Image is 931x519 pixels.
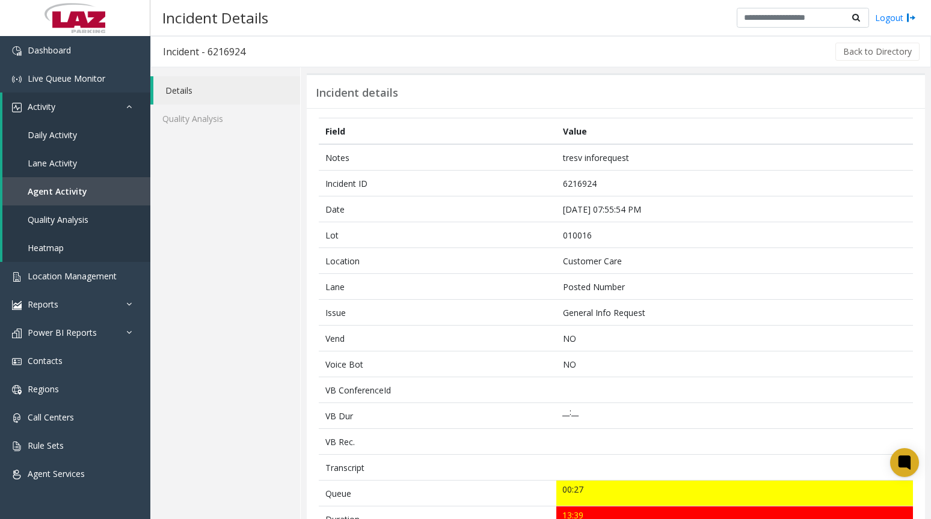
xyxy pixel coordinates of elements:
img: 'icon' [12,46,22,56]
span: Power BI Reports [28,327,97,338]
td: Location [319,248,556,274]
img: 'icon' [12,272,22,282]
td: VB Dur [319,403,556,429]
h3: Incident - 6216924 [151,38,257,65]
span: Quality Analysis [28,214,88,225]
td: Date [319,196,556,222]
td: General Info Request [556,300,913,326]
p: NO [563,332,907,345]
p: NO [563,358,907,371]
td: tresv inforequest [556,144,913,171]
span: Live Queue Monitor [28,73,105,84]
th: Value [556,118,913,145]
a: Quality Analysis [150,105,300,133]
img: 'icon' [12,300,22,310]
td: [DATE] 07:55:54 PM [556,196,913,222]
img: 'icon' [12,442,22,451]
td: Queue [319,481,556,506]
img: 'icon' [12,74,22,84]
td: Lot [319,222,556,248]
td: Lane [319,274,556,300]
h3: Incident Details [156,3,274,32]
span: Daily Activity [28,129,77,141]
a: Activity [2,93,150,121]
a: Details [153,76,300,105]
h3: Incident details [316,86,398,100]
td: 010016 [556,222,913,248]
a: Heatmap [2,234,150,262]
td: Incident ID [319,171,556,196]
span: Heatmap [28,242,64,253]
span: Agent Services [28,468,85,479]
img: 'icon' [12,470,22,479]
td: Issue [319,300,556,326]
img: 'icon' [12,385,22,395]
td: Voice Bot [319,351,556,377]
img: logout [906,11,916,24]
span: Activity [28,101,55,112]
td: __:__ [556,403,913,429]
span: Rule Sets [28,440,64,451]
td: 00:27 [556,481,913,506]
span: Regions [28,383,59,395]
a: Quality Analysis [2,205,150,234]
span: Location Management [28,270,117,282]
td: Notes [319,144,556,171]
td: Transcript [319,455,556,481]
td: Vend [319,326,556,351]
th: Field [319,118,556,145]
button: Back to Directory [835,43,920,61]
a: Agent Activity [2,177,150,205]
span: Call Centers [28,411,74,423]
img: 'icon' [12,357,22,366]
a: Daily Activity [2,121,150,149]
img: 'icon' [12,103,22,112]
td: VB ConferenceId [319,377,556,403]
span: Lane Activity [28,157,77,169]
a: Logout [875,11,916,24]
img: 'icon' [12,413,22,423]
span: Contacts [28,355,63,366]
td: 6216924 [556,171,913,196]
span: Dashboard [28,44,71,56]
td: Posted Number [556,274,913,300]
a: Lane Activity [2,149,150,177]
td: VB Rec. [319,429,556,455]
span: Agent Activity [28,186,87,197]
td: Customer Care [556,248,913,274]
span: Reports [28,299,58,310]
img: 'icon' [12,329,22,338]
